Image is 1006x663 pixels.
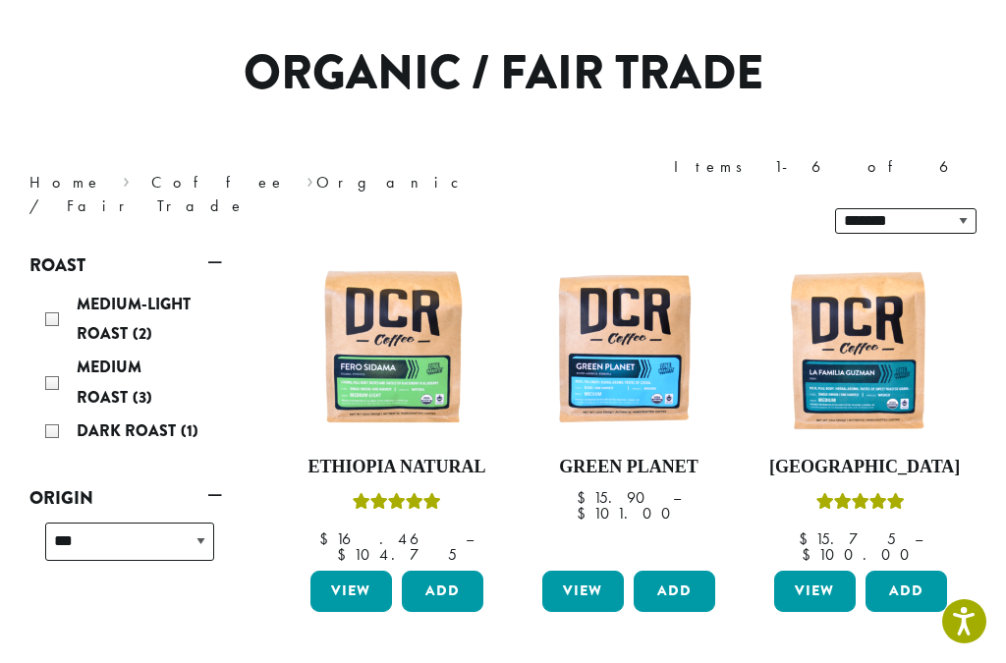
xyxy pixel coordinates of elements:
img: DCR-La-Familia-Guzman-Coffee-Bag-300x300.png [769,258,952,441]
span: Medium-Light Roast [77,293,191,345]
bdi: 16.46 [319,528,447,549]
div: Items 1-6 of 6 [674,155,977,179]
span: – [915,528,922,549]
button: Add [866,571,947,612]
bdi: 15.90 [577,487,654,508]
a: Green Planet [537,258,720,563]
a: [GEOGRAPHIC_DATA]Rated 4.83 out of 5 [769,258,952,563]
span: Medium Roast [77,356,141,408]
span: $ [799,528,815,549]
bdi: 15.75 [799,528,896,549]
bdi: 100.00 [802,544,919,565]
button: Add [634,571,715,612]
span: $ [802,544,818,565]
button: Add [402,571,483,612]
span: $ [337,544,354,565]
a: Roast [29,249,222,282]
a: View [310,571,392,612]
div: Origin [29,515,222,584]
a: Coffee [151,172,286,193]
div: Rated 5.00 out of 5 [353,490,441,520]
h4: Ethiopia Natural [306,457,488,478]
img: DCR-Fero-Sidama-Coffee-Bag-2019-300x300.png [306,258,488,441]
a: Home [29,172,102,193]
span: $ [319,528,336,549]
span: $ [577,503,593,524]
span: – [466,528,474,549]
h1: Organic / Fair Trade [15,45,991,102]
a: View [774,571,856,612]
a: Origin [29,481,222,515]
div: Rated 4.83 out of 5 [816,490,905,520]
span: (1) [181,419,198,442]
span: (2) [133,322,152,345]
span: Dark Roast [77,419,181,442]
span: › [123,164,130,194]
div: Roast [29,282,222,457]
span: – [673,487,681,508]
a: Ethiopia NaturalRated 5.00 out of 5 [306,258,488,563]
img: DCR-Green-Planet-Coffee-Bag-300x300.png [537,258,720,441]
span: $ [577,487,593,508]
nav: Breadcrumb [29,171,474,218]
h4: Green Planet [537,457,720,478]
h4: [GEOGRAPHIC_DATA] [769,457,952,478]
a: View [542,571,624,612]
span: (3) [133,386,152,409]
span: › [307,164,313,194]
bdi: 101.00 [577,503,680,524]
bdi: 104.75 [337,544,457,565]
